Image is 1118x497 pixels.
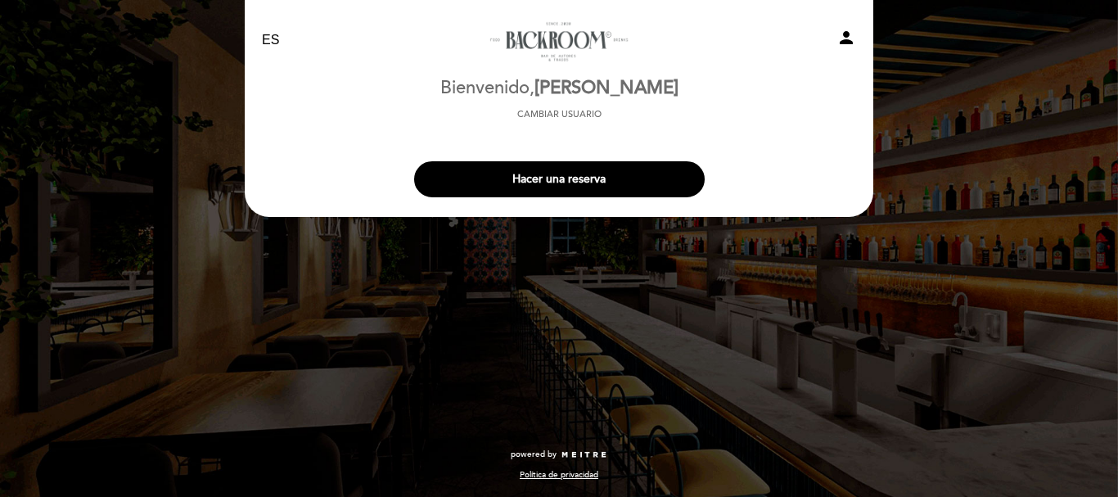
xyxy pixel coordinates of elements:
[836,28,856,53] button: person
[836,28,856,47] i: person
[520,469,598,481] a: Política de privacidad
[511,449,557,460] span: powered by
[440,79,678,98] h2: Bienvenido,
[414,161,705,197] button: Hacer una reserva
[561,451,607,459] img: MEITRE
[512,107,606,122] button: Cambiar usuario
[511,449,607,460] a: powered by
[534,77,678,99] span: [PERSON_NAME]
[457,18,661,63] a: Backroom Bar - [GEOGRAPHIC_DATA]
